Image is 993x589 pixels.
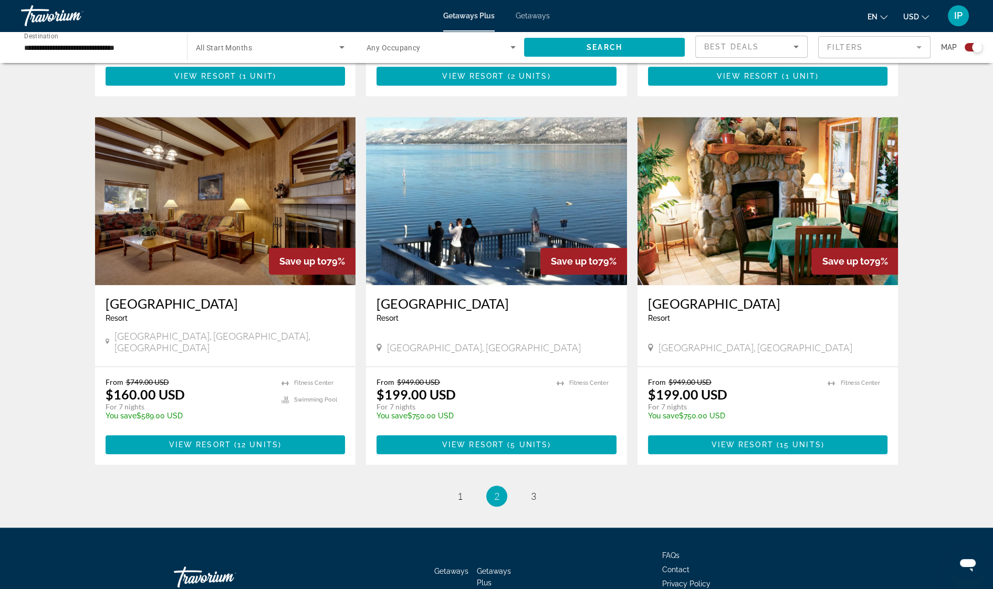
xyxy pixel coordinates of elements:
span: View Resort [174,72,236,80]
a: Travorium [21,2,126,29]
span: ( ) [774,440,824,449]
span: USD [903,13,919,21]
span: Search [587,43,622,51]
span: 1 [457,490,463,502]
span: Resort [377,314,399,322]
img: 0688I01X.jpg [95,117,356,285]
a: [GEOGRAPHIC_DATA] [377,296,616,311]
span: Getaways Plus [443,12,495,20]
button: View Resort(12 units) [106,435,346,454]
a: Getaways Plus [477,567,511,587]
span: IP [954,10,963,21]
span: You save [377,412,407,420]
span: From [648,377,666,386]
p: $199.00 USD [648,386,727,402]
span: Map [941,40,957,55]
p: For 7 nights [106,402,271,412]
button: Change language [867,9,887,24]
button: User Menu [945,5,972,27]
p: $750.00 USD [648,412,818,420]
span: Resort [648,314,670,322]
span: ( ) [505,72,551,80]
a: Getaways [434,567,468,575]
span: All Start Months [196,44,252,52]
img: ii_bim1.jpg [366,117,627,285]
span: 2 [494,490,499,502]
a: Contact [662,565,689,574]
span: $949.00 USD [397,377,440,386]
p: $750.00 USD [377,412,546,420]
button: Filter [818,36,931,59]
span: Any Occupancy [367,44,421,52]
span: You save [648,412,679,420]
span: Destination [24,32,58,39]
span: From [377,377,394,386]
iframe: Button to launch messaging window [951,547,985,581]
span: ( ) [231,440,281,449]
span: Fitness Center [294,380,333,386]
span: Fitness Center [840,380,880,386]
button: View Resort(15 units) [648,435,888,454]
a: FAQs [662,551,680,560]
span: 3 [531,490,536,502]
span: 2 units [511,72,548,80]
div: 79% [540,248,627,275]
span: [GEOGRAPHIC_DATA], [GEOGRAPHIC_DATA], [GEOGRAPHIC_DATA] [114,330,345,353]
mat-select: Sort by [704,40,799,53]
p: $589.00 USD [106,412,271,420]
span: ( ) [779,72,819,80]
span: ( ) [236,72,276,80]
button: View Resort(5 units) [377,435,616,454]
button: Search [524,38,685,57]
span: From [106,377,123,386]
span: 1 unit [785,72,816,80]
button: View Resort(1 unit) [106,67,346,86]
p: For 7 nights [377,402,546,412]
span: en [867,13,877,21]
a: Getaways [516,12,550,20]
p: $160.00 USD [106,386,185,402]
span: ( ) [504,440,551,449]
span: Resort [106,314,128,322]
div: 79% [269,248,356,275]
p: $199.00 USD [377,386,456,402]
span: 1 unit [243,72,273,80]
span: You save [106,412,137,420]
span: $749.00 USD [126,377,169,386]
span: Fitness Center [569,380,609,386]
span: Best Deals [704,43,759,51]
span: View Resort [717,72,779,80]
button: Change currency [903,9,929,24]
nav: Pagination [95,486,898,507]
span: Save up to [279,256,327,267]
span: 5 units [510,440,548,449]
span: Swimming Pool [294,396,337,403]
span: 12 units [237,440,278,449]
a: [GEOGRAPHIC_DATA] [648,296,888,311]
a: [GEOGRAPHIC_DATA] [106,296,346,311]
img: ii_er11.jpg [637,117,898,285]
span: [GEOGRAPHIC_DATA], [GEOGRAPHIC_DATA] [387,342,581,353]
button: View Resort(1 unit) [648,67,888,86]
span: [GEOGRAPHIC_DATA], [GEOGRAPHIC_DATA] [658,342,852,353]
button: View Resort(2 units) [377,67,616,86]
span: View Resort [712,440,774,449]
span: View Resort [169,440,231,449]
span: $949.00 USD [668,377,712,386]
span: View Resort [442,440,504,449]
span: Save up to [822,256,869,267]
